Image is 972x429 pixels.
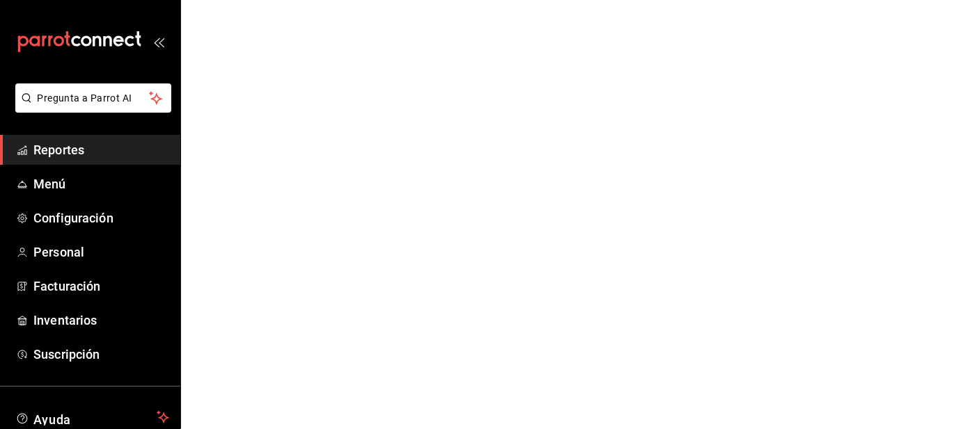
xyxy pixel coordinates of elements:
[153,36,164,47] button: open_drawer_menu
[38,91,150,106] span: Pregunta a Parrot AI
[33,345,169,364] span: Suscripción
[33,409,151,426] span: Ayuda
[10,101,171,115] a: Pregunta a Parrot AI
[33,311,169,330] span: Inventarios
[33,277,169,296] span: Facturación
[15,83,171,113] button: Pregunta a Parrot AI
[33,140,169,159] span: Reportes
[33,175,169,193] span: Menú
[33,243,169,261] span: Personal
[33,209,169,227] span: Configuración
